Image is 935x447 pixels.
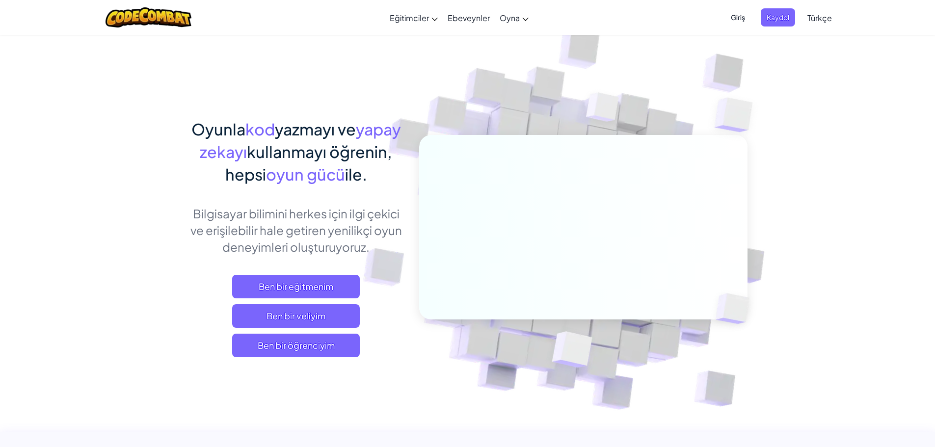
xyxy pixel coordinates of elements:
[761,8,795,26] button: Kaydol
[225,142,393,184] span: kullanmayı öğrenin, hepsi
[385,4,443,31] a: Eğitimciler
[266,164,345,184] span: oyun gücü
[232,334,360,357] button: Ben bir öğrenciyim
[443,4,495,31] a: Ebeveynler
[567,73,638,146] img: Overlap cubes
[275,119,356,139] span: yazmayı ve
[232,304,360,328] a: Ben bir veliyim
[245,119,275,139] span: kod
[802,4,837,31] a: Türkçe
[345,164,367,184] span: ile.
[500,13,520,23] span: Oyna
[390,13,429,23] span: Eğitimciler
[725,8,751,26] button: Giriş
[695,74,780,157] img: Overlap cubes
[232,275,360,298] a: Ben bir eğitmenim
[188,205,404,255] p: Bilgisayar bilimini herkes için ilgi çekici ve erişilebilir hale getiren yenilikçi oyun deneyimle...
[699,273,773,344] img: Overlap cubes
[106,7,191,27] img: CodeCombat logo
[495,4,534,31] a: Oyna
[528,311,615,392] img: Overlap cubes
[191,119,245,139] span: Oyunla
[807,13,832,23] span: Türkçe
